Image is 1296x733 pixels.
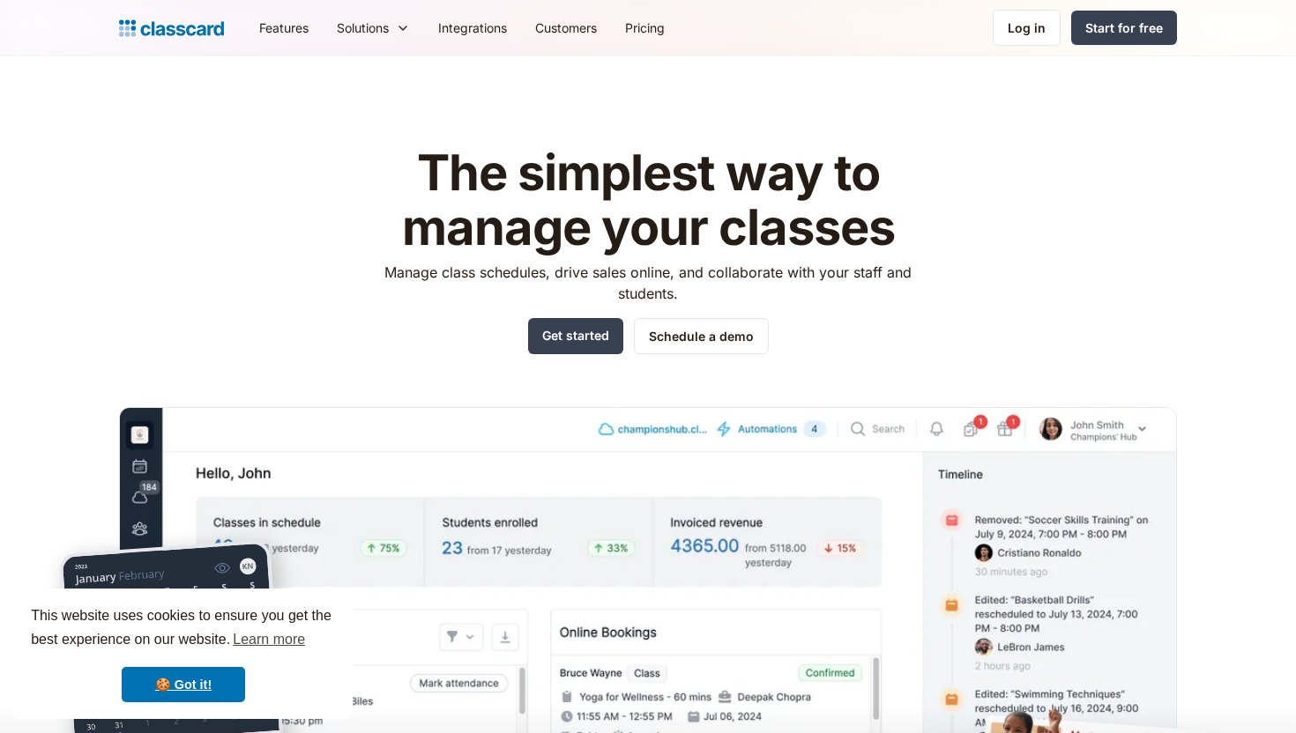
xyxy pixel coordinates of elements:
[521,8,611,48] a: Customers
[1071,11,1177,45] a: Start for free
[245,8,323,48] a: Features
[337,19,389,37] div: Solutions
[230,626,308,653] a: learn more about cookies
[528,318,623,354] a: Get started
[369,146,928,255] h1: The simplest way to manage your classes
[14,589,353,719] div: cookieconsent
[122,667,245,702] a: dismiss cookie message
[1085,19,1163,37] div: Start for free
[993,10,1061,46] a: Log in
[634,318,769,354] a: Schedule a demo
[611,8,679,48] a: Pricing
[1008,19,1046,37] div: Log in
[424,8,521,48] a: Integrations
[31,605,336,653] span: This website uses cookies to ensure you get the best experience on our website.
[323,8,424,48] div: Solutions
[119,16,224,41] a: home
[369,262,928,304] p: Manage class schedules, drive sales online, and collaborate with your staff and students.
